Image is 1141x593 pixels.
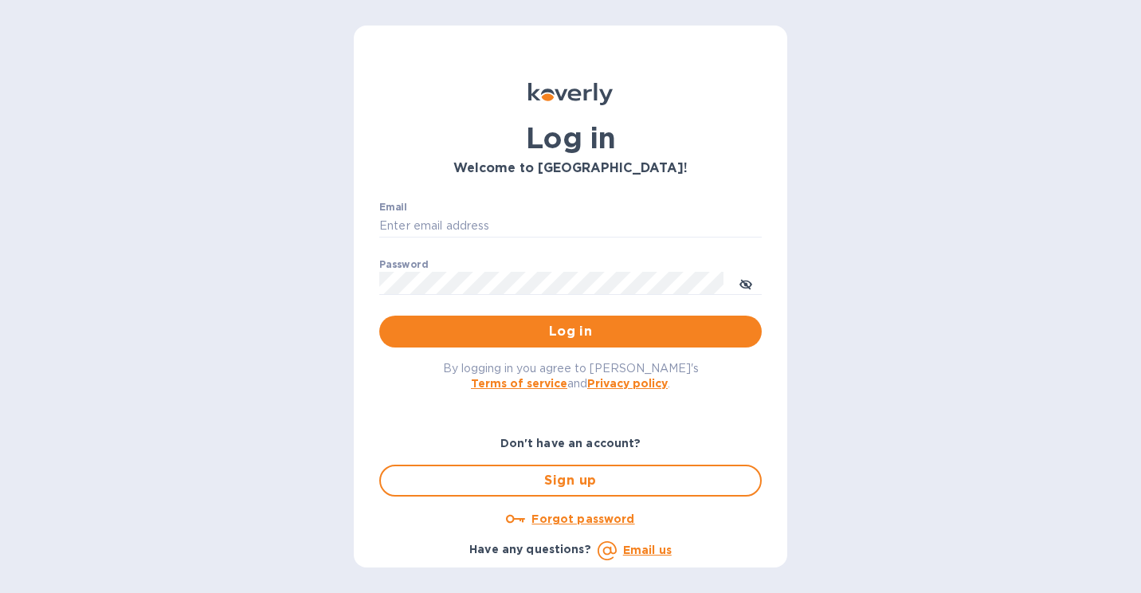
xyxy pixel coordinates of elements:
[379,316,762,348] button: Log in
[623,544,672,556] a: Email us
[531,512,634,525] u: Forgot password
[379,214,762,238] input: Enter email address
[379,260,428,269] label: Password
[392,322,749,341] span: Log in
[443,362,699,390] span: By logging in you agree to [PERSON_NAME]'s and .
[587,377,668,390] a: Privacy policy
[379,202,407,212] label: Email
[379,465,762,497] button: Sign up
[469,543,591,556] b: Have any questions?
[394,471,747,490] span: Sign up
[379,121,762,155] h1: Log in
[500,437,641,450] b: Don't have an account?
[528,83,613,105] img: Koverly
[379,161,762,176] h3: Welcome to [GEOGRAPHIC_DATA]!
[730,267,762,299] button: toggle password visibility
[471,377,567,390] a: Terms of service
